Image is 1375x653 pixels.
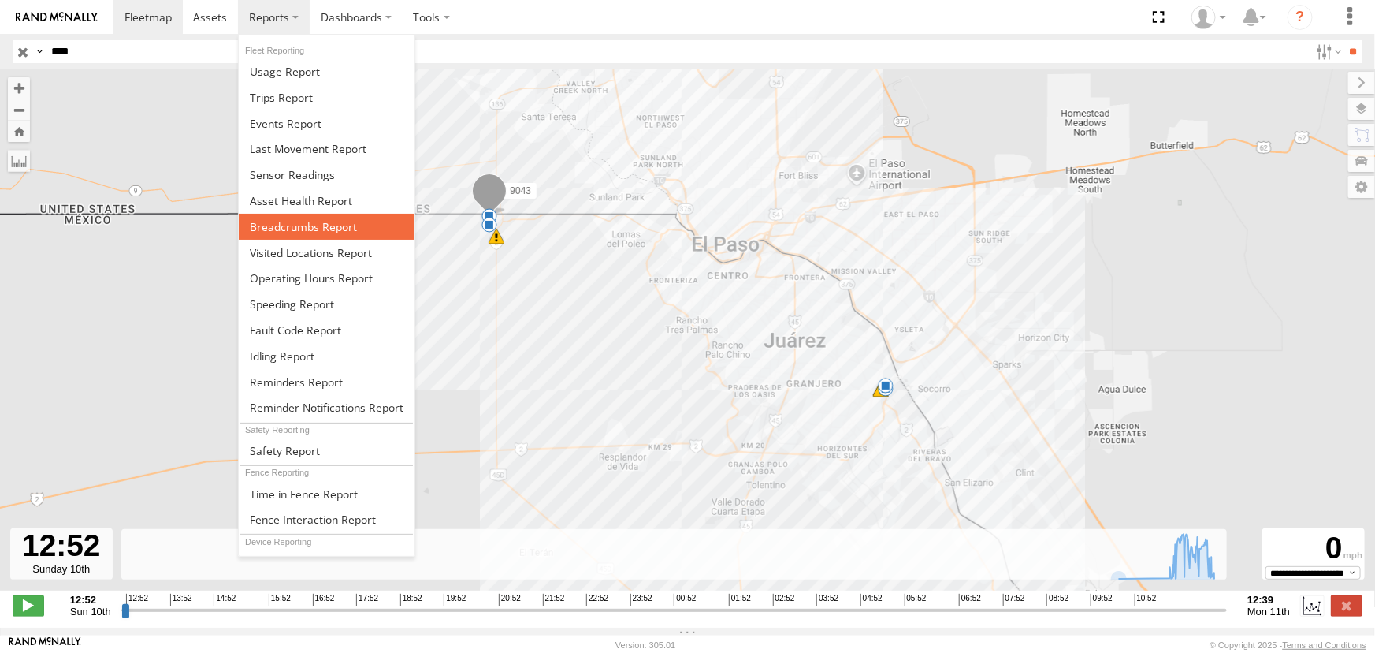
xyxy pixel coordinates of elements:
span: 19:52 [444,594,466,606]
div: © Copyright 2025 - [1210,640,1366,650]
a: Breadcrumbs Report [239,214,414,240]
a: Usage Report [239,58,414,84]
a: Fleet Speed Report [239,291,414,317]
span: 23:52 [630,594,652,606]
a: Time in Fences Report [239,481,414,507]
a: Asset Health Report [239,188,414,214]
label: Measure [8,150,30,172]
span: 14:52 [214,594,236,606]
a: Last Movement Report [239,136,414,162]
a: Visit our Website [9,637,81,653]
a: Reminders Report [239,369,414,395]
i: ? [1288,5,1313,30]
span: 18:52 [400,594,422,606]
a: Full Events Report [239,110,414,136]
span: 21:52 [543,594,565,606]
span: 03:52 [816,594,838,606]
span: Sun 10th Aug 2025 [70,606,111,618]
a: Safety Report [239,438,414,464]
span: 10:52 [1135,594,1157,606]
label: Close [1331,595,1362,616]
span: Mon 11th Aug 2025 [1247,606,1290,618]
label: Search Filter Options [1310,40,1344,63]
span: 00:52 [674,594,696,606]
span: 05:52 [905,594,927,606]
div: Version: 305.01 [615,640,675,650]
span: 16:52 [313,594,335,606]
span: 9043 [510,185,531,196]
span: 02:52 [773,594,795,606]
div: 0 [1265,531,1362,565]
button: Zoom out [8,99,30,121]
a: Service Reminder Notifications Report [239,395,414,421]
span: 04:52 [860,594,883,606]
a: Fence Interaction Report [239,506,414,532]
div: Miguel Sotelo [1186,6,1232,29]
span: 17:52 [356,594,378,606]
a: Fault Code Report [239,317,414,343]
a: Sensor Readings [239,162,414,188]
a: Visited Locations Report [239,240,414,266]
img: rand-logo.svg [16,12,98,23]
span: 15:52 [269,594,291,606]
span: 08:52 [1046,594,1068,606]
a: Asset Operating Hours Report [239,265,414,291]
span: 20:52 [499,594,521,606]
a: Trips Report [239,84,414,110]
span: 13:52 [170,594,192,606]
span: 07:52 [1003,594,1025,606]
a: Terms and Conditions [1283,640,1366,650]
strong: 12:39 [1247,594,1290,606]
span: 01:52 [729,594,751,606]
button: Zoom Home [8,121,30,142]
span: 12:52 [126,594,148,606]
span: 22:52 [586,594,608,606]
span: 06:52 [959,594,981,606]
button: Zoom in [8,77,30,99]
label: Search Query [33,40,46,63]
a: Idling Report [239,343,414,369]
span: 09:52 [1091,594,1113,606]
strong: 12:52 [70,594,111,606]
label: Map Settings [1348,176,1375,198]
a: Device Health Report [239,550,414,576]
label: Play/Stop [13,595,44,616]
